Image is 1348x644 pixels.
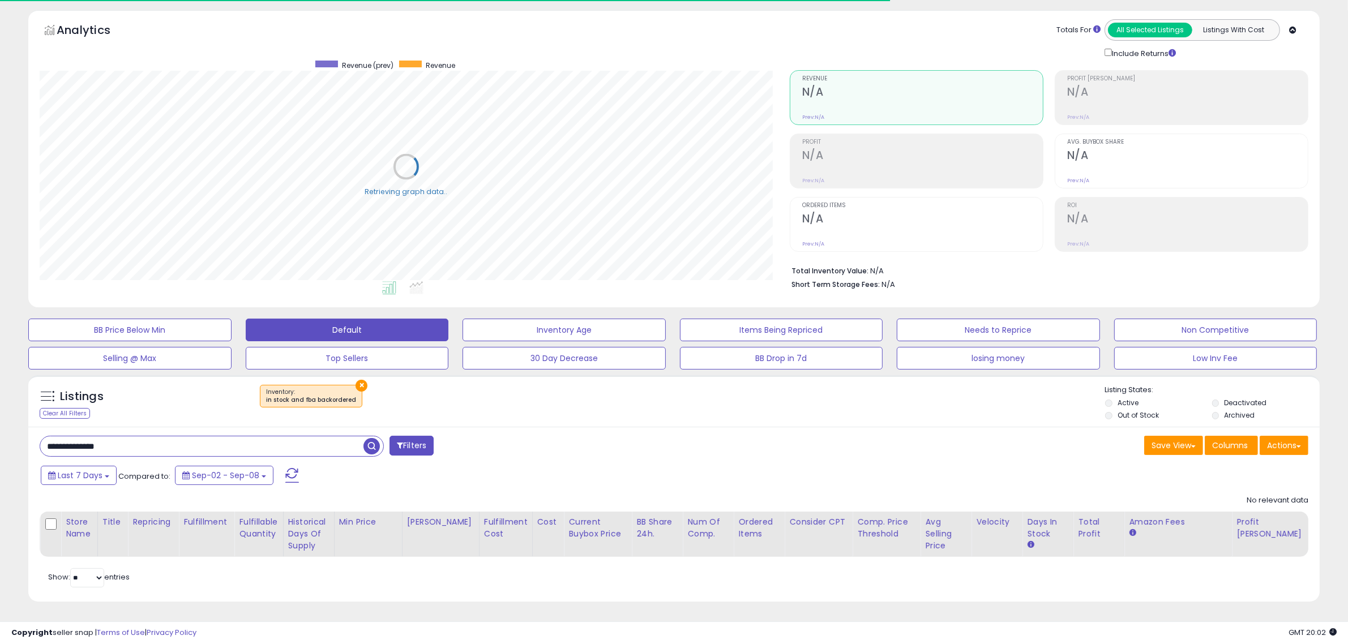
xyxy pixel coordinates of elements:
[636,516,678,540] div: BB Share 24h.
[1225,398,1267,407] label: Deactivated
[48,572,130,582] span: Show: entries
[802,241,824,247] small: Prev: N/A
[1129,528,1136,538] small: Amazon Fees.
[897,347,1100,370] button: losing money
[1056,25,1101,36] div: Totals For
[791,280,880,289] b: Short Term Storage Fees:
[1078,516,1119,540] div: Total Profit
[246,347,449,370] button: Top Sellers
[802,76,1043,82] span: Revenue
[680,319,883,341] button: Items Being Repriced
[239,516,278,540] div: Fulfillable Quantity
[484,516,528,540] div: Fulfillment Cost
[407,516,474,528] div: [PERSON_NAME]
[1067,203,1308,209] span: ROI
[1212,440,1248,451] span: Columns
[102,516,123,528] div: Title
[1067,85,1308,101] h2: N/A
[802,85,1043,101] h2: N/A
[66,516,93,540] div: Store Name
[897,319,1100,341] button: Needs to Reprice
[1236,516,1304,540] div: Profit [PERSON_NAME]
[738,516,780,540] div: Ordered Items
[1067,139,1308,145] span: Avg. Buybox Share
[246,319,449,341] button: Default
[356,380,367,392] button: ×
[288,516,329,552] div: Historical Days Of Supply
[1144,436,1203,455] button: Save View
[1114,319,1317,341] button: Non Competitive
[791,266,868,276] b: Total Inventory Value:
[11,627,53,638] strong: Copyright
[1067,177,1089,184] small: Prev: N/A
[97,627,145,638] a: Terms of Use
[1118,398,1139,407] label: Active
[57,22,132,41] h5: Analytics
[857,516,915,540] div: Comp. Price Threshold
[463,347,666,370] button: 30 Day Decrease
[1067,241,1089,247] small: Prev: N/A
[568,516,627,540] div: Current Buybox Price
[802,212,1043,227] h2: N/A
[976,516,1017,528] div: Velocity
[183,516,229,528] div: Fulfillment
[1096,46,1189,59] div: Include Returns
[28,319,232,341] button: BB Price Below Min
[925,516,966,552] div: Avg Selling Price
[192,470,259,481] span: Sep-02 - Sep-08
[1067,114,1089,121] small: Prev: N/A
[802,203,1043,209] span: Ordered Items
[1108,23,1192,37] button: All Selected Listings
[802,177,824,184] small: Prev: N/A
[802,114,824,121] small: Prev: N/A
[266,396,356,404] div: in stock and fba backordered
[1247,495,1308,506] div: No relevant data
[175,466,273,485] button: Sep-02 - Sep-08
[365,186,447,196] div: Retrieving graph data..
[1067,149,1308,164] h2: N/A
[463,319,666,341] button: Inventory Age
[118,471,170,482] span: Compared to:
[680,347,883,370] button: BB Drop in 7d
[789,516,848,528] div: Consider CPT
[1289,627,1337,638] span: 2025-09-16 20:02 GMT
[58,470,102,481] span: Last 7 Days
[1027,540,1034,550] small: Days In Stock.
[537,516,559,528] div: Cost
[132,516,174,528] div: Repricing
[802,139,1043,145] span: Profit
[802,149,1043,164] h2: N/A
[1205,436,1258,455] button: Columns
[881,279,895,290] span: N/A
[1118,410,1159,420] label: Out of Stock
[1027,516,1068,540] div: Days In Stock
[41,466,117,485] button: Last 7 Days
[687,516,729,540] div: Num of Comp.
[1225,410,1255,420] label: Archived
[1105,385,1320,396] p: Listing States:
[11,628,196,638] div: seller snap | |
[28,347,232,370] button: Selling @ Max
[40,408,90,419] div: Clear All Filters
[339,516,397,528] div: Min Price
[266,388,356,405] span: Inventory :
[791,263,1300,277] li: N/A
[1260,436,1308,455] button: Actions
[390,436,434,456] button: Filters
[1129,516,1227,528] div: Amazon Fees
[1114,347,1317,370] button: Low Inv Fee
[1192,23,1276,37] button: Listings With Cost
[60,389,104,405] h5: Listings
[1067,212,1308,227] h2: N/A
[147,627,196,638] a: Privacy Policy
[1067,76,1308,82] span: Profit [PERSON_NAME]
